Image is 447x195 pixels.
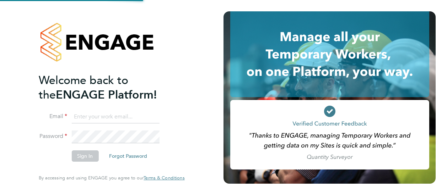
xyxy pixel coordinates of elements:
[144,175,184,181] a: Terms & Conditions
[39,113,67,120] label: Email
[71,111,159,123] input: Enter your work email...
[71,150,98,162] button: Sign In
[39,73,128,102] span: Welcome back to the
[39,175,184,181] span: By accessing and using ENGAGE you agree to our
[103,150,153,162] button: Forgot Password
[39,133,67,140] label: Password
[39,73,177,102] h2: ENGAGE Platform!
